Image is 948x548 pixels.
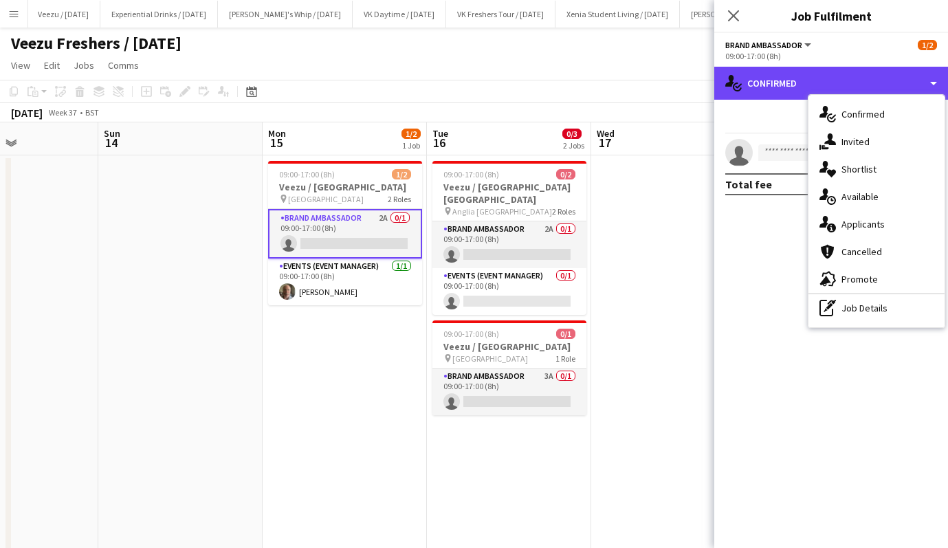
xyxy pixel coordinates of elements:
[714,67,948,100] div: Confirmed
[918,40,937,50] span: 1/2
[85,107,99,118] div: BST
[68,56,100,74] a: Jobs
[268,259,422,305] app-card-role: Events (Event Manager)1/109:00-17:00 (8h)[PERSON_NAME]
[555,353,575,364] span: 1 Role
[552,206,575,217] span: 2 Roles
[11,106,43,120] div: [DATE]
[432,127,448,140] span: Tue
[808,294,945,322] div: Job Details
[841,273,878,285] span: Promote
[841,245,882,258] span: Cancelled
[680,1,815,28] button: [PERSON_NAME]'s Whip / [DATE]
[432,268,586,315] app-card-role: Events (Event Manager)0/109:00-17:00 (8h)
[11,59,30,72] span: View
[841,108,885,120] span: Confirmed
[443,169,499,179] span: 09:00-17:00 (8h)
[432,221,586,268] app-card-role: Brand Ambassador2A0/109:00-17:00 (8h)
[432,340,586,353] h3: Veezu / [GEOGRAPHIC_DATA]
[27,1,100,28] button: Veezu / [DATE]
[402,140,420,151] div: 1 Job
[104,127,120,140] span: Sun
[841,163,877,175] span: Shortlist
[100,1,218,28] button: Experiential Drinks / [DATE]
[432,369,586,415] app-card-role: Brand Ambassador3A0/109:00-17:00 (8h)
[392,169,411,179] span: 1/2
[562,129,582,139] span: 0/3
[218,1,353,28] button: [PERSON_NAME]'s Whip / [DATE]
[432,320,586,415] app-job-card: 09:00-17:00 (8h)0/1Veezu / [GEOGRAPHIC_DATA] [GEOGRAPHIC_DATA]1 RoleBrand Ambassador3A0/109:00-17...
[108,59,139,72] span: Comms
[725,177,772,191] div: Total fee
[725,40,813,50] button: Brand Ambassador
[443,329,499,339] span: 09:00-17:00 (8h)
[563,140,584,151] div: 2 Jobs
[725,40,802,50] span: Brand Ambassador
[597,127,615,140] span: Wed
[288,194,364,204] span: [GEOGRAPHIC_DATA]
[430,135,448,151] span: 16
[452,206,552,217] span: Anglia [GEOGRAPHIC_DATA]
[38,56,65,74] a: Edit
[268,181,422,193] h3: Veezu / [GEOGRAPHIC_DATA]
[102,56,144,74] a: Comms
[353,1,446,28] button: VK Daytime / [DATE]
[556,329,575,339] span: 0/1
[102,135,120,151] span: 14
[388,194,411,204] span: 2 Roles
[268,161,422,305] app-job-card: 09:00-17:00 (8h)1/2Veezu / [GEOGRAPHIC_DATA] [GEOGRAPHIC_DATA]2 RolesBrand Ambassador2A0/109:00-1...
[266,135,286,151] span: 15
[279,169,335,179] span: 09:00-17:00 (8h)
[841,190,879,203] span: Available
[555,1,680,28] button: Xenia Student Living / [DATE]
[432,161,586,315] app-job-card: 09:00-17:00 (8h)0/2Veezu / [GEOGRAPHIC_DATA] [GEOGRAPHIC_DATA] Anglia [GEOGRAPHIC_DATA]2 RolesBra...
[841,135,870,148] span: Invited
[44,59,60,72] span: Edit
[45,107,80,118] span: Week 37
[714,7,948,25] h3: Job Fulfilment
[401,129,421,139] span: 1/2
[841,218,885,230] span: Applicants
[452,353,528,364] span: [GEOGRAPHIC_DATA]
[74,59,94,72] span: Jobs
[432,181,586,206] h3: Veezu / [GEOGRAPHIC_DATA] [GEOGRAPHIC_DATA]
[268,209,422,259] app-card-role: Brand Ambassador2A0/109:00-17:00 (8h)
[556,169,575,179] span: 0/2
[5,56,36,74] a: View
[446,1,555,28] button: VK Freshers Tour / [DATE]
[595,135,615,151] span: 17
[11,33,181,54] h1: Veezu Freshers / [DATE]
[268,127,286,140] span: Mon
[725,51,937,61] div: 09:00-17:00 (8h)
